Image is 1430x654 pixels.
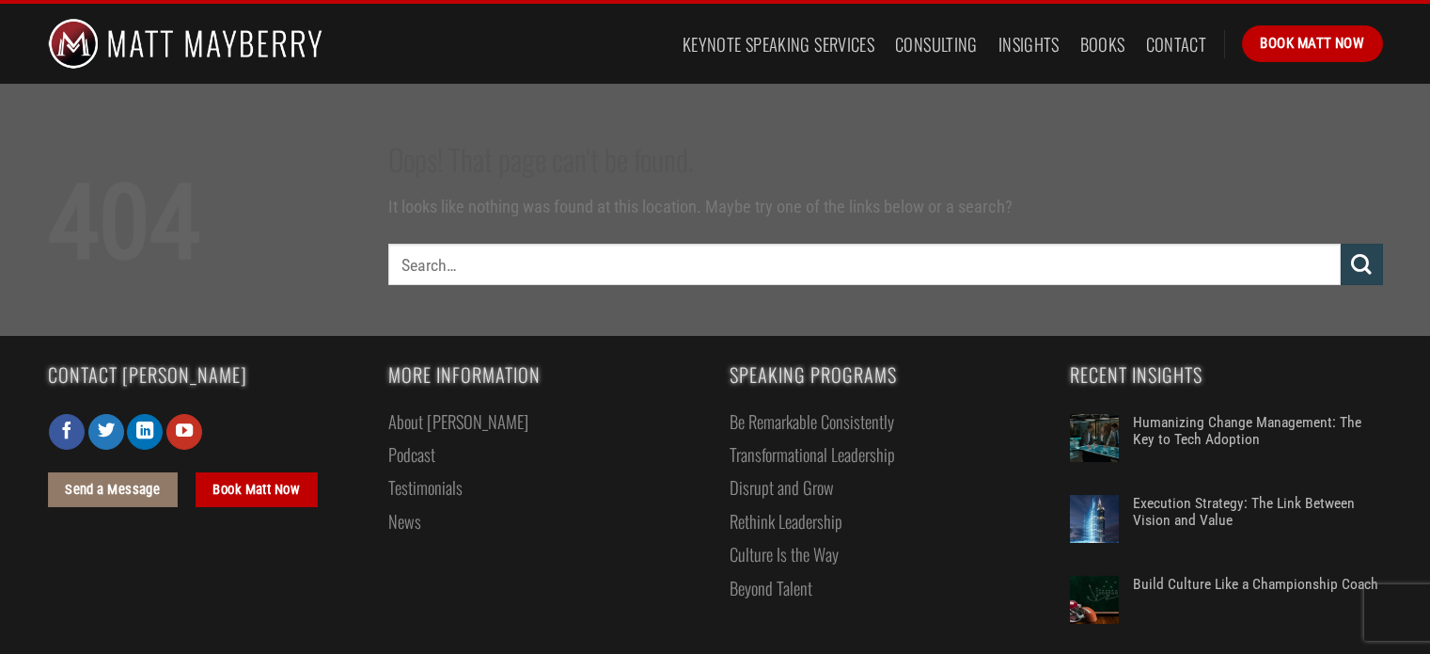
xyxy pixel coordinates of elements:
button: Submit [1341,244,1383,286]
a: Humanizing Change Management: The Key to Tech Adoption [1133,414,1383,471]
a: Follow on Twitter [88,414,124,450]
h1: Oops! That page can’t be found. [388,140,1383,179]
span: Recent Insights [1070,365,1383,385]
a: Consulting [895,27,978,61]
a: Rethink Leadership [730,504,842,537]
a: Follow on YouTube [166,414,202,450]
a: Culture Is the Way [730,537,839,570]
a: Be Remarkable Consistently [730,405,894,438]
a: Build Culture Like a Championship Coach [1133,576,1383,632]
span: Contact [PERSON_NAME] [48,365,361,385]
a: Disrupt and Grow [730,471,834,503]
a: News [388,504,421,537]
a: Testimonials [388,471,463,503]
span: Book Matt Now [1260,32,1364,55]
span: Book Matt Now [212,479,300,502]
img: Matt Mayberry [48,4,323,84]
span: Send a Message [65,479,160,502]
a: Contact [1146,27,1207,61]
span: Speaking Programs [730,365,1043,385]
a: Follow on LinkedIn [127,414,163,450]
a: Book Matt Now [196,472,318,507]
a: Podcast [388,438,435,471]
input: Search… [388,244,1341,286]
a: Follow on Facebook [49,414,85,450]
a: Insights [998,27,1060,61]
a: Beyond Talent [730,571,812,604]
p: It looks like nothing was found at this location. Maybe try one of the links below or a search? [388,193,1383,220]
a: About [PERSON_NAME] [388,405,528,438]
a: Send a Message [48,472,179,507]
a: Books [1080,27,1125,61]
span: 404 [48,162,200,283]
a: Keynote Speaking Services [683,27,874,61]
a: Transformational Leadership [730,438,895,471]
a: Execution Strategy: The Link Between Vision and Value [1133,495,1383,551]
span: More Information [388,365,701,385]
a: Book Matt Now [1242,25,1382,61]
